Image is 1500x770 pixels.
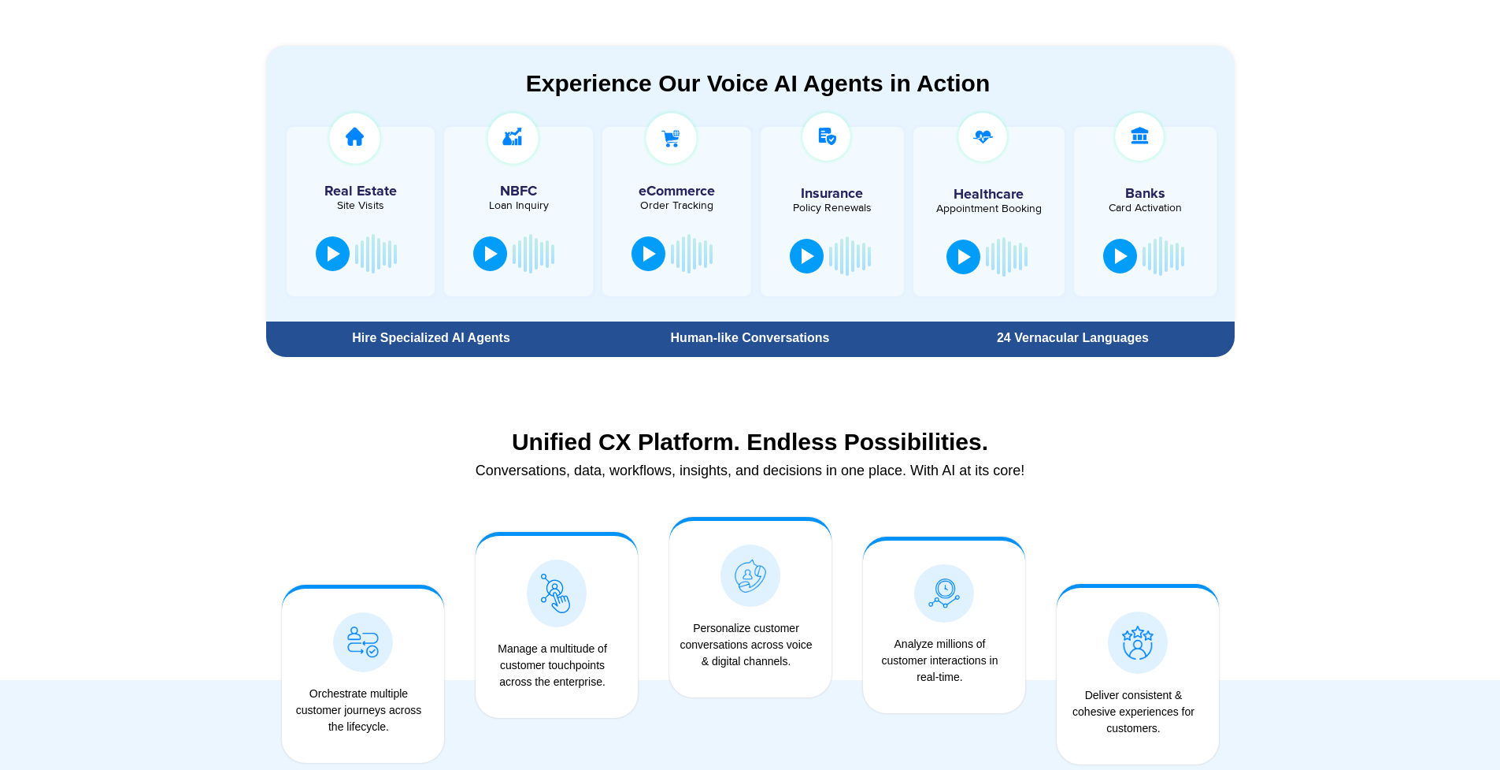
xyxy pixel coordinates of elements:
div: Analyze millions of customer interactions in real-time. [871,636,1009,686]
div: Experience Our Voice AI Agents in Action [282,69,1235,97]
div: Human-like Conversations [596,332,903,344]
div: Order Tracking [610,200,743,211]
div: Site Visits [294,200,428,211]
div: Personalize customer conversations across voice & digital channels. [677,620,816,670]
h5: Real Estate [294,184,428,199]
div: Manage a multitude of customer touchpoints across the enterprise. [483,641,622,690]
div: Loan Inquiry [452,200,585,211]
h5: eCommerce [610,184,743,199]
div: Hire Specialized AI Agents [274,332,589,344]
div: Conversations, data, workflows, insights, and decisions in one place. With AI at its core! [274,463,1227,478]
div: Orchestrate multiple customer journeys across the lifecycle. [290,686,428,735]
div: Policy Renewals [769,203,896,214]
h5: Insurance [769,187,896,201]
h5: NBFC [452,184,585,199]
div: Appointment Booking [925,203,1053,214]
h5: Banks [1082,187,1209,201]
h5: Healthcare [925,188,1053,202]
div: Card Activation [1082,203,1209,214]
div: Unified CX Platform. Endless Possibilities. [274,428,1227,456]
div: 24 Vernacular Languages [919,332,1226,344]
div: Deliver consistent & cohesive experiences for customers. [1065,687,1203,737]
